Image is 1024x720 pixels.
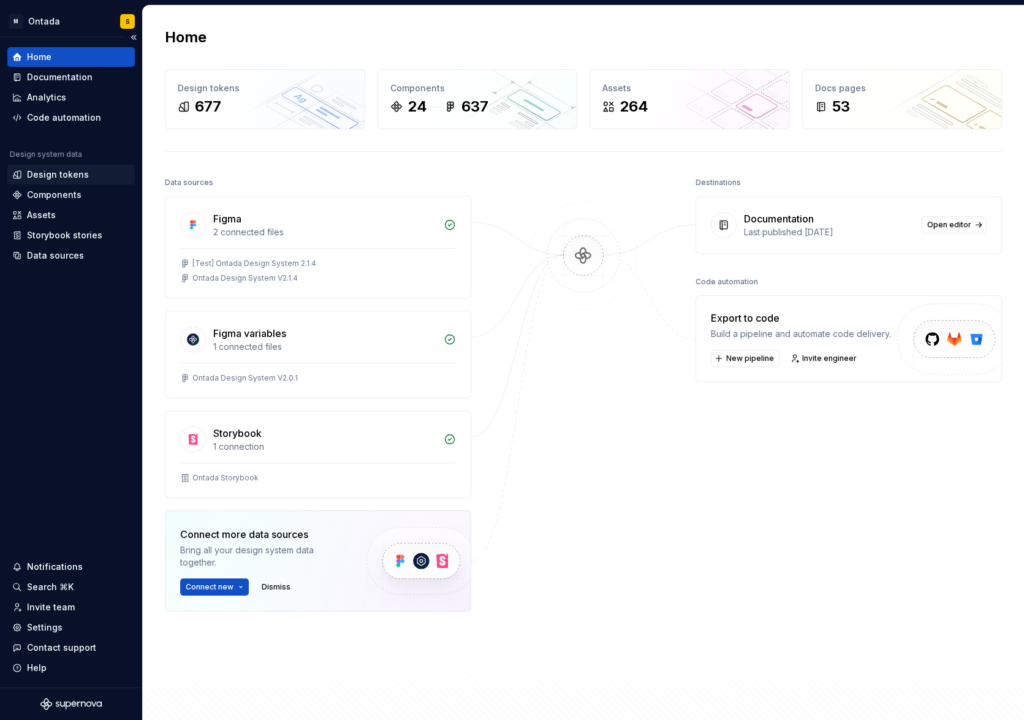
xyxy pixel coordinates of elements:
button: Help [7,658,135,678]
button: Dismiss [256,578,296,596]
div: Ontada Design System V2.1.4 [192,273,298,283]
div: Export to code [711,311,891,325]
a: Storybook stories [7,225,135,245]
a: Data sources [7,246,135,265]
div: Search ⌘K [27,581,74,593]
div: Contact support [27,642,96,654]
a: Figma variables1 connected filesOntada Design System V2.0.1 [165,311,471,398]
a: Home [7,47,135,67]
button: Collapse sidebar [125,29,142,46]
div: Documentation [27,71,93,83]
div: S [126,17,130,26]
button: Connect new [180,578,249,596]
a: Design tokens [7,165,135,184]
a: Settings [7,618,135,637]
div: Design tokens [178,82,352,94]
div: Ontada Storybook [192,473,259,483]
a: Open editor [922,216,987,233]
div: 637 [461,97,488,116]
span: Invite engineer [802,354,857,363]
div: Assets [602,82,777,94]
div: Data sources [27,249,84,262]
div: Code automation [27,112,101,124]
div: 53 [832,97,850,116]
button: Contact support [7,638,135,657]
div: 1 connection [213,441,436,453]
div: Components [390,82,565,94]
div: M [9,14,23,29]
div: 264 [620,97,648,116]
div: Home [27,51,51,63]
a: Components24637 [377,69,578,129]
div: [Test] Ontada Design System 2.1.4 [192,259,316,268]
div: 1 connected files [213,341,436,353]
div: Docs pages [815,82,990,94]
a: Docs pages53 [802,69,1003,129]
div: Last published [DATE] [744,226,914,238]
a: Design tokens677 [165,69,365,129]
svg: Supernova Logo [40,698,102,710]
div: Design tokens [27,169,89,181]
div: Documentation [744,211,814,226]
div: 2 connected files [213,226,436,238]
div: Data sources [165,174,213,191]
span: Open editor [927,220,971,230]
span: Connect new [186,582,233,592]
div: Figma variables [213,326,286,341]
div: Analytics [27,91,66,104]
button: MOntadaS [2,8,140,34]
div: Build a pipeline and automate code delivery. [711,328,891,340]
div: Components [27,189,82,201]
h2: Home [165,28,207,47]
div: Storybook stories [27,229,102,241]
div: Code automation [696,273,758,290]
a: Assets264 [590,69,790,129]
div: 677 [195,97,221,116]
div: Settings [27,621,63,634]
a: Figma2 connected files[Test] Ontada Design System 2.1.4Ontada Design System V2.1.4 [165,196,471,298]
a: Components [7,185,135,205]
div: Invite team [27,601,75,613]
div: Destinations [696,174,741,191]
div: Storybook [213,426,262,441]
div: Bring all your design system data together. [180,544,346,569]
div: Help [27,662,47,674]
div: Notifications [27,561,83,573]
span: New pipeline [726,354,774,363]
a: Code automation [7,108,135,127]
div: Ontada [28,15,60,28]
div: Design system data [10,150,82,159]
span: Dismiss [262,582,290,592]
div: Figma [213,211,241,226]
div: Connect more data sources [180,527,346,542]
a: Storybook1 connectionOntada Storybook [165,411,471,498]
a: Assets [7,205,135,225]
div: 24 [408,97,427,116]
button: Search ⌘K [7,577,135,597]
a: Analytics [7,88,135,107]
div: Ontada Design System V2.0.1 [192,373,298,383]
a: Documentation [7,67,135,87]
button: New pipeline [711,350,779,367]
div: Assets [27,209,56,221]
a: Invite team [7,597,135,617]
button: Notifications [7,557,135,577]
a: Invite engineer [787,350,862,367]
